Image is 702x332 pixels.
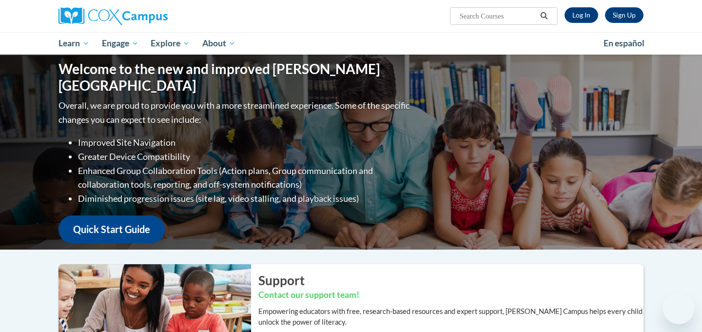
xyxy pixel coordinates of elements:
[565,7,598,23] a: Log In
[58,38,89,49] span: Learn
[78,164,412,192] li: Enhanced Group Collaboration Tools (Action plans, Group communication and collaboration tools, re...
[604,38,644,48] span: En español
[144,32,196,55] a: Explore
[96,32,145,55] a: Engage
[258,272,643,289] h2: Support
[44,32,658,55] div: Main menu
[202,38,235,49] span: About
[78,136,412,150] li: Improved Site Navigation
[78,192,412,206] li: Diminished progression issues (site lag, video stalling, and playback issues)
[102,38,138,49] span: Engage
[196,32,242,55] a: About
[58,7,168,25] img: Cox Campus
[78,150,412,164] li: Greater Device Compatibility
[58,98,412,127] p: Overall, we are proud to provide you with a more streamlined experience. Some of the specific cha...
[58,7,244,25] a: Cox Campus
[258,306,643,328] p: Empowering educators with free, research-based resources and expert support, [PERSON_NAME] Campus...
[58,61,412,94] h1: Welcome to the new and improved [PERSON_NAME][GEOGRAPHIC_DATA]
[52,32,96,55] a: Learn
[537,10,551,22] button: Search
[258,289,643,301] h3: Contact our support team!
[605,7,643,23] a: Register
[58,215,165,243] a: Quick Start Guide
[151,38,190,49] span: Explore
[663,293,694,324] iframe: Button to launch messaging window
[597,33,651,54] a: En español
[459,10,537,22] input: Search Courses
